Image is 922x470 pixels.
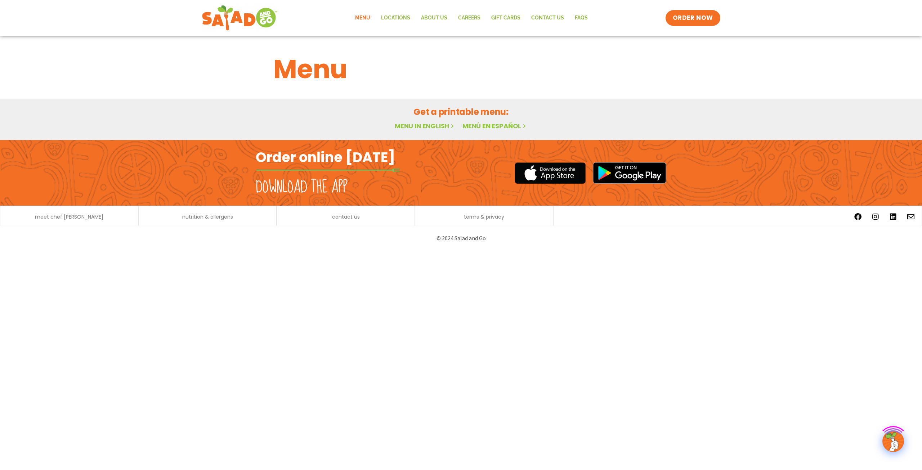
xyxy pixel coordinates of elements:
a: terms & privacy [464,214,504,219]
a: ORDER NOW [666,10,720,26]
a: Menu [350,10,376,26]
span: ORDER NOW [673,14,713,22]
p: © 2024 Salad and Go [259,233,663,243]
a: nutrition & allergens [182,214,233,219]
a: FAQs [569,10,593,26]
a: Locations [376,10,416,26]
a: Contact Us [526,10,569,26]
nav: Menu [350,10,593,26]
img: fork [256,168,400,172]
a: contact us [332,214,360,219]
a: Menú en español [462,121,527,130]
a: About Us [416,10,453,26]
h2: Order online [DATE] [256,148,395,166]
a: GIFT CARDS [486,10,526,26]
h1: Menu [273,50,649,89]
h2: Download the app [256,177,348,197]
a: meet chef [PERSON_NAME] [35,214,103,219]
h2: Get a printable menu: [273,106,649,118]
a: Careers [453,10,486,26]
img: google_play [593,162,666,184]
img: new-SAG-logo-768×292 [202,4,278,32]
a: Menu in English [395,121,455,130]
img: appstore [515,161,586,185]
